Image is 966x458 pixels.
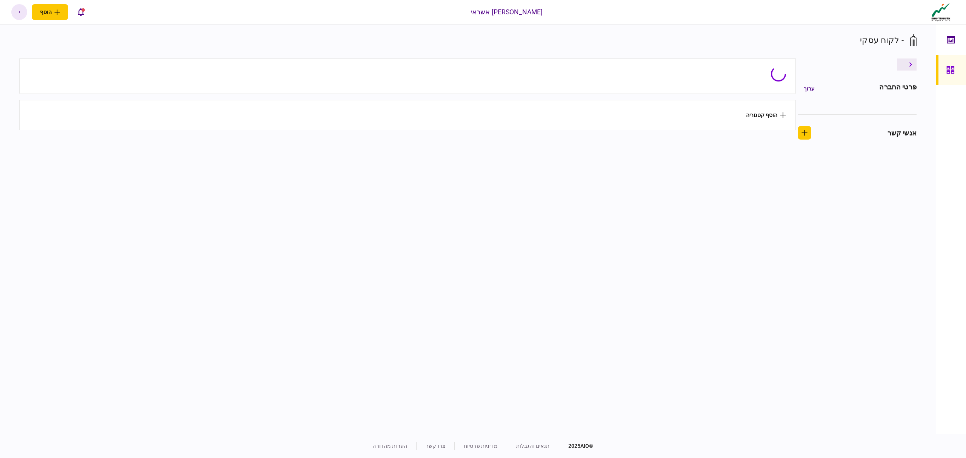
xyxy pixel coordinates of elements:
[73,4,89,20] button: פתח רשימת התראות
[746,112,786,118] button: הוסף קטגוריה
[32,4,68,20] button: פתח תפריט להוספת לקוח
[559,442,594,450] div: © 2025 AIO
[879,82,916,95] div: פרטי החברה
[930,3,952,22] img: client company logo
[464,443,498,449] a: מדיניות פרטיות
[516,443,550,449] a: תנאים והגבלות
[11,4,27,20] button: י
[372,443,407,449] a: הערות מהדורה
[426,443,445,449] a: צרו קשר
[798,82,821,95] button: ערוך
[888,128,917,138] div: אנשי קשר
[860,34,903,46] div: - לקוח עסקי
[471,7,543,17] div: [PERSON_NAME] אשראי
